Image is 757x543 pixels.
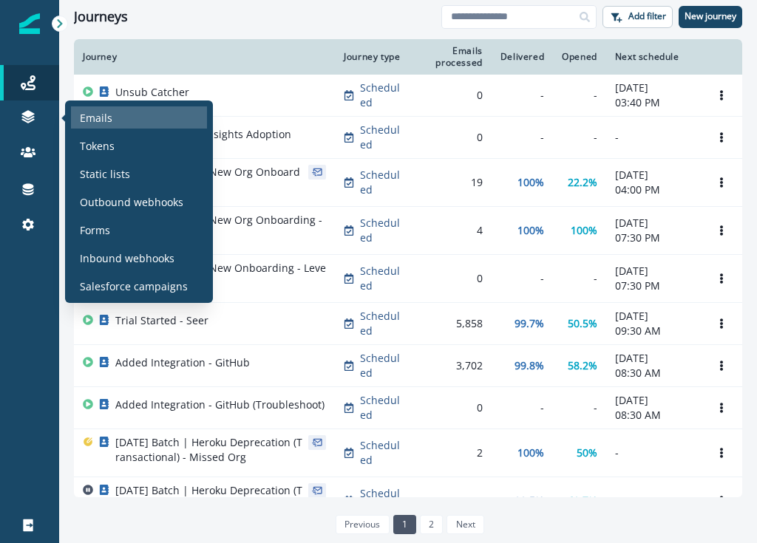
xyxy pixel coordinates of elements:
[74,477,742,525] a: [DATE] Batch | Heroku Deprecation (Transactional)Scheduled36899.5%60.7%-Options
[710,355,733,377] button: Options
[74,117,742,159] a: [DATE] Batch #1| Insights AdoptionScheduled0---Options
[360,309,402,338] p: Scheduled
[710,442,733,464] button: Options
[710,490,733,512] button: Options
[332,515,484,534] ul: Pagination
[360,438,402,468] p: Scheduled
[74,255,742,303] a: [DATE] Always On: New Onboarding - Level 3Scheduled0--[DATE]07:30 PMOptions
[80,110,112,126] p: Emails
[80,166,130,182] p: Static lists
[360,216,402,245] p: Scheduled
[562,271,597,286] div: -
[80,138,115,154] p: Tokens
[420,223,483,238] div: 4
[685,11,736,21] p: New journey
[74,9,128,25] h1: Journeys
[74,207,742,255] a: [DATE] Always On: New Org Onboarding - Level 2Scheduled4100%100%[DATE]07:30 PMOptions
[71,191,207,213] a: Outbound webhooks
[420,358,483,373] div: 3,702
[115,355,250,370] p: Added Integration - GitHub
[115,397,325,412] p: Added Integration - GitHub (Troubleshoot)
[80,194,183,210] p: Outbound webhooks
[562,88,597,103] div: -
[80,222,110,238] p: Forms
[80,250,174,266] p: Inbound webhooks
[80,279,188,294] p: Salesforce campaigns
[568,358,597,373] p: 58.2%
[19,13,40,34] img: Inflection
[500,400,544,415] div: -
[515,494,544,508] p: 99.5%
[360,264,402,293] p: Scheduled
[515,316,544,331] p: 99.7%
[710,126,733,148] button: Options
[500,88,544,103] div: -
[615,408,692,423] p: 08:30 AM
[615,309,692,324] p: [DATE]
[615,81,692,95] p: [DATE]
[500,130,544,145] div: -
[615,279,692,293] p: 07:30 PM
[615,168,692,182] p: [DATE]
[562,400,597,415] div: -
[420,316,483,331] div: 5,858
[71,106,207,129] a: Emails
[360,351,402,380] p: Scheduled
[360,393,402,423] p: Scheduled
[568,494,597,508] p: 60.7%
[71,134,207,157] a: Tokens
[74,429,742,477] a: [DATE] Batch | Heroku Deprecation (Transactional) - Missed OrgScheduled2100%50%-Options
[500,51,544,63] div: Delivered
[420,271,483,286] div: 0
[562,51,597,63] div: Opened
[515,358,544,373] p: 99.8%
[500,271,544,286] div: -
[71,275,207,297] a: Salesforce campaigns
[710,171,733,194] button: Options
[710,219,733,242] button: Options
[420,445,483,460] div: 2
[615,393,692,408] p: [DATE]
[393,515,416,534] a: Page 1 is your current page
[74,159,742,207] a: [DATE] Always On: New Org Onboarding - Level 1Scheduled19100%22.2%[DATE]04:00 PMOptions
[115,435,302,465] p: [DATE] Batch | Heroku Deprecation (Transactional) - Missed Org
[615,366,692,380] p: 08:30 AM
[568,316,597,331] p: 50.5%
[517,445,544,460] p: 100%
[420,515,443,534] a: Page 2
[115,313,208,328] p: Trial Started - Seer
[115,483,302,513] p: [DATE] Batch | Heroku Deprecation (Transactional)
[615,264,692,279] p: [DATE]
[615,324,692,338] p: 09:30 AM
[602,6,673,28] button: Add filter
[360,168,402,197] p: Scheduled
[679,6,742,28] button: New journey
[710,84,733,106] button: Options
[74,387,742,429] a: Added Integration - GitHub (Troubleshoot)Scheduled0--[DATE]08:30 AMOptions
[517,175,544,190] p: 100%
[615,351,692,366] p: [DATE]
[615,130,692,145] p: -
[615,216,692,230] p: [DATE]
[571,223,597,238] p: 100%
[115,213,326,242] p: [DATE] Always On: New Org Onboarding - Level 2
[420,494,483,508] div: 368
[615,95,692,110] p: 03:40 PM
[615,494,692,508] p: -
[562,130,597,145] div: -
[74,303,742,345] a: Trial Started - SeerScheduled5,85899.7%50.5%[DATE]09:30 AMOptions
[420,400,483,415] div: 0
[517,223,544,238] p: 100%
[74,345,742,387] a: Added Integration - GitHubScheduled3,70299.8%58.2%[DATE]08:30 AMOptions
[420,130,483,145] div: 0
[71,247,207,269] a: Inbound webhooks
[577,445,597,460] p: 50%
[83,51,326,63] div: Journey
[71,219,207,241] a: Forms
[615,182,692,197] p: 04:00 PM
[360,81,402,110] p: Scheduled
[615,51,692,63] div: Next schedule
[628,11,666,21] p: Add filter
[360,123,402,152] p: Scheduled
[420,88,483,103] div: 0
